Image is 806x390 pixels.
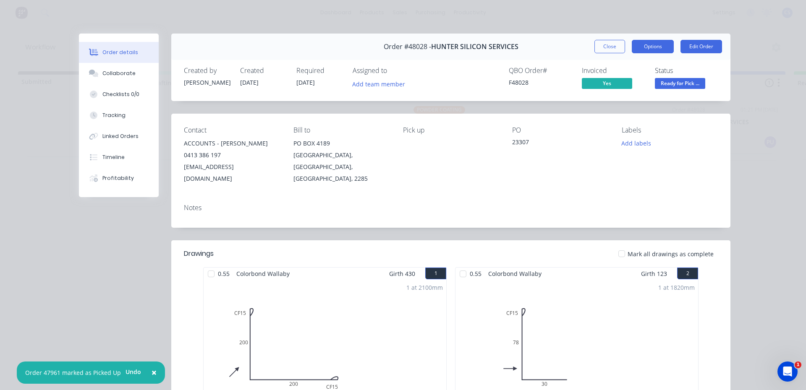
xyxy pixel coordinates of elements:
[389,268,415,280] span: Girth 430
[184,138,280,185] div: ACCOUNTS - [PERSON_NAME]0413 386 197[EMAIL_ADDRESS][DOMAIN_NAME]
[622,126,718,134] div: Labels
[353,67,437,75] div: Assigned to
[143,363,165,383] button: Close
[184,138,280,149] div: ACCOUNTS - [PERSON_NAME]
[582,78,632,88] span: Yes
[184,67,230,75] div: Created by
[215,268,233,280] span: 0.55
[594,40,625,53] button: Close
[680,40,722,53] button: Edit Order
[79,63,159,84] button: Collaborate
[293,138,390,149] div: PO BOX 4189
[466,268,485,280] span: 0.55
[353,78,410,89] button: Add team member
[184,149,280,161] div: 0413 386 197
[102,49,138,56] div: Order details
[184,161,280,185] div: [EMAIL_ADDRESS][DOMAIN_NAME]
[509,78,572,87] div: F48028
[240,78,259,86] span: [DATE]
[152,367,157,378] span: ×
[293,126,390,134] div: Bill to
[403,126,499,134] div: Pick up
[293,138,390,185] div: PO BOX 4189[GEOGRAPHIC_DATA], [GEOGRAPHIC_DATA], [GEOGRAPHIC_DATA], 2285
[184,78,230,87] div: [PERSON_NAME]
[485,268,545,280] span: Colorbond Wallaby
[632,40,674,53] button: Options
[184,126,280,134] div: Contact
[79,147,159,168] button: Timeline
[348,78,410,89] button: Add team member
[655,67,718,75] div: Status
[233,268,293,280] span: Colorbond Wallaby
[79,126,159,147] button: Linked Orders
[384,43,431,51] span: Order #48028 -
[296,78,315,86] span: [DATE]
[677,268,698,279] button: 2
[240,67,286,75] div: Created
[79,168,159,189] button: Profitability
[509,67,572,75] div: QBO Order #
[777,361,798,382] iframe: Intercom live chat
[512,126,608,134] div: PO
[795,361,801,368] span: 1
[102,91,139,98] div: Checklists 0/0
[102,70,136,77] div: Collaborate
[184,204,718,212] div: Notes
[582,67,645,75] div: Invoiced
[628,250,714,258] span: Mark all drawings as complete
[617,138,656,149] button: Add labels
[655,78,705,88] span: Ready for Pick ...
[512,138,608,149] div: 23307
[25,368,121,377] div: Order 47961 marked as Picked Up
[641,268,667,280] span: Girth 123
[293,149,390,185] div: [GEOGRAPHIC_DATA], [GEOGRAPHIC_DATA], [GEOGRAPHIC_DATA], 2285
[102,153,125,161] div: Timeline
[184,249,214,259] div: Drawings
[79,84,159,105] button: Checklists 0/0
[425,268,446,279] button: 1
[102,112,126,119] div: Tracking
[406,283,443,292] div: 1 at 2100mm
[658,283,695,292] div: 1 at 1820mm
[431,43,518,51] span: HUNTER SILICON SERVICES
[102,133,139,140] div: Linked Orders
[655,78,705,91] button: Ready for Pick ...
[79,105,159,126] button: Tracking
[79,42,159,63] button: Order details
[296,67,343,75] div: Required
[102,174,134,182] div: Profitability
[121,366,146,378] button: Undo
